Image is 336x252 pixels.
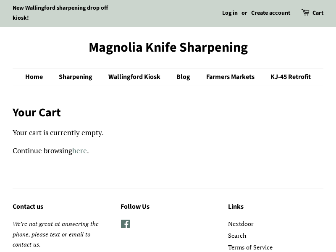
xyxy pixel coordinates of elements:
a: Home [25,68,51,86]
a: Sharpening [52,68,101,86]
a: here [72,146,87,155]
a: Nextdoor [228,220,254,228]
a: New Wallingford sharpening drop off kiosk! [13,4,108,22]
p: Your cart is currently empty. [13,127,323,139]
h3: Links [228,202,323,213]
a: Cart [312,8,323,18]
a: Farmers Markets [200,68,263,86]
h3: Follow Us [121,202,216,213]
a: Blog [170,68,199,86]
em: We’re not great at answering the phone, please text or email to contact us. [13,220,99,248]
a: Terms of Service [228,243,273,251]
a: Create account [251,9,290,17]
a: KJ-45 Retrofit [264,68,311,86]
a: Magnolia Knife Sharpening [13,39,323,55]
a: Search [228,231,246,239]
li: or [241,8,247,18]
h2: Your Cart [13,105,323,120]
h3: Contact us [13,202,108,213]
a: Wallingford Kiosk [102,68,169,86]
p: Continue browsing . [13,145,323,157]
a: Log in [222,9,238,17]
